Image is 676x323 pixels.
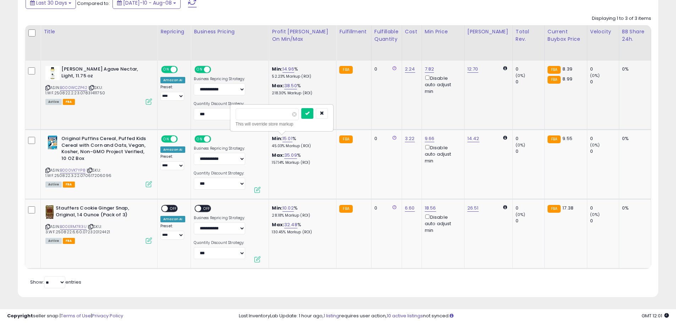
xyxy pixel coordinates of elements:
label: Quantity Discount Strategy: [194,101,245,106]
div: Amazon AI [160,216,185,222]
div: Amazon AI [160,146,185,153]
div: Min Price [425,28,461,35]
small: (0%) [590,142,600,148]
small: FBA [548,76,561,84]
div: Disable auto adjust min [425,213,459,234]
a: 9.66 [425,135,435,142]
div: 0 [374,66,396,72]
div: Current Buybox Price [548,28,584,43]
span: 8.39 [562,66,572,72]
small: (0%) [516,73,526,78]
p: 52.23% Markup (ROI) [272,74,331,79]
a: 3.22 [405,135,415,142]
div: % [272,205,331,218]
a: 7.82 [425,66,434,73]
div: 0 [516,218,544,224]
div: 0% [622,66,645,72]
a: 14.96 [282,66,294,73]
div: Velocity [590,28,616,35]
p: 130.45% Markup (ROI) [272,230,331,235]
p: 45.03% Markup (ROI) [272,144,331,149]
div: 0 [590,135,619,142]
div: 0 [590,66,619,72]
b: Max: [272,221,284,228]
span: OFF [202,206,213,212]
span: All listings currently available for purchase on Amazon [45,238,62,244]
div: ASIN: [45,205,152,243]
div: 0 [516,135,544,142]
div: Displaying 1 to 3 of 3 items [592,15,651,22]
span: OFF [177,136,188,142]
img: 51BqxcGNnPL._SL40_.jpg [45,135,60,150]
small: FBA [339,205,352,213]
label: Business Repricing Strategy: [194,216,245,221]
span: All listings currently available for purchase on Amazon [45,99,62,105]
a: 15.01 [282,135,292,142]
span: | SKU: 1.WF.250822.3.22.070617206096 [45,167,111,178]
span: OFF [210,136,221,142]
span: FBA [63,182,75,188]
div: 0% [622,205,645,211]
div: BB Share 24h. [622,28,648,43]
a: 6.60 [405,205,415,212]
small: (0%) [516,212,526,217]
div: % [272,222,331,235]
a: 32.48 [284,221,297,228]
a: Privacy Policy [92,312,123,319]
div: Fulfillment [339,28,368,35]
div: 0 [516,148,544,155]
div: Preset: [160,224,185,240]
a: B000WCZP42 [60,85,87,91]
div: Preset: [160,85,185,101]
span: ON [162,67,171,73]
a: 10.02 [282,205,294,212]
span: Show: entries [30,279,81,285]
a: Terms of Use [61,312,91,319]
span: OFF [177,67,188,73]
span: FBA [63,238,75,244]
small: (0%) [516,142,526,148]
span: ON [196,67,204,73]
small: (0%) [590,73,600,78]
div: Disable auto adjust min [425,74,459,95]
span: | SKU: 3.WF.250822.6.60.072320124421 [45,224,110,234]
label: Quantity Discount Strategy: [194,171,245,176]
b: Stauffers Cookie Ginger Snap, Original, 14 Ounce (Pack of 3) [56,205,142,220]
div: 0 [374,135,396,142]
small: FBA [548,66,561,74]
b: Max: [272,152,284,158]
span: 17.38 [562,205,573,211]
div: Total Rev. [516,28,542,43]
b: Original Puffins Cereal, Puffed Kids Cereal with Corn and Oats, Vegan, Kosher, Non-GMO Project Ve... [61,135,148,163]
div: 0 [590,218,619,224]
b: Max: [272,82,284,89]
a: 18.56 [425,205,436,212]
a: 38.50 [284,82,297,89]
div: 0 [590,205,619,211]
p: 218.30% Markup (ROI) [272,91,331,96]
div: Title [44,28,154,35]
div: Profit [PERSON_NAME] on Min/Max [272,28,333,43]
div: Fulfillable Quantity [374,28,399,43]
b: Min: [272,66,282,72]
a: B00ERM7R3U [60,224,87,230]
div: % [272,152,331,165]
span: FBA [63,99,75,105]
label: Business Repricing Strategy: [194,146,245,151]
small: FBA [548,135,561,143]
b: [PERSON_NAME] Agave Nectar, Light, 11.75 oz [61,66,148,81]
small: FBA [339,66,352,74]
div: This will override store markup [236,121,328,128]
b: Min: [272,135,282,142]
a: 26.51 [467,205,479,212]
div: Cost [405,28,419,35]
div: % [272,83,331,96]
p: 157.14% Markup (ROI) [272,160,331,165]
div: Preset: [160,154,185,170]
span: OFF [210,67,221,73]
span: ON [162,136,171,142]
div: 0% [622,135,645,142]
div: 0 [590,148,619,155]
span: 8.99 [562,76,572,82]
div: Amazon AI [160,77,185,83]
